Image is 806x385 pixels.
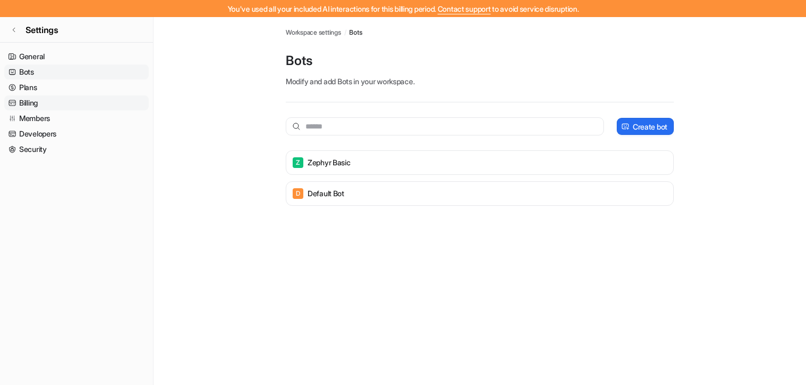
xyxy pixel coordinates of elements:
[308,188,344,199] p: Default Bot
[286,76,674,87] p: Modify and add Bots in your workspace.
[293,157,303,168] span: Z
[286,52,674,69] p: Bots
[308,157,351,168] p: Zephyr Basic
[4,49,149,64] a: General
[4,65,149,79] a: Bots
[293,188,303,199] span: D
[4,142,149,157] a: Security
[26,23,58,36] span: Settings
[621,123,630,131] img: create
[4,95,149,110] a: Billing
[286,28,341,37] a: Workspace settings
[349,28,362,37] a: Bots
[438,4,491,13] span: Contact support
[617,118,674,135] button: Create bot
[4,80,149,95] a: Plans
[4,126,149,141] a: Developers
[344,28,346,37] span: /
[633,121,667,132] p: Create bot
[4,111,149,126] a: Members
